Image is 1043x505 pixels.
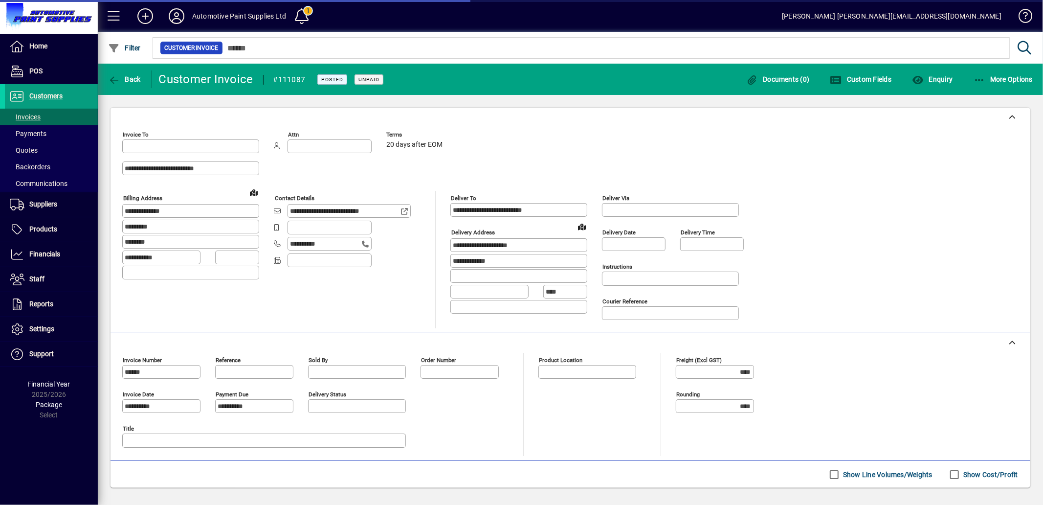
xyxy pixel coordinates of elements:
span: Back [108,75,141,83]
button: Filter [106,39,143,57]
span: Settings [29,325,54,333]
a: Communications [5,175,98,192]
mat-label: Delivery date [602,229,636,236]
a: Payments [5,125,98,142]
mat-label: Deliver via [602,195,629,202]
span: Reports [29,300,53,308]
a: Invoices [5,109,98,125]
a: POS [5,59,98,84]
span: Home [29,42,47,50]
span: Products [29,225,57,233]
mat-label: Rounding [676,391,700,398]
span: Financials [29,250,60,258]
mat-label: Freight (excl GST) [676,357,722,364]
a: Support [5,342,98,367]
mat-label: Invoice number [123,357,162,364]
label: Show Cost/Profit [961,470,1018,480]
a: Products [5,217,98,242]
a: Backorders [5,159,98,175]
span: Staff [29,275,44,283]
mat-label: Invoice date [123,391,154,398]
button: Add [130,7,161,25]
mat-label: Deliver To [451,195,476,202]
span: Support [29,350,54,358]
mat-label: Payment due [216,391,248,398]
span: Invoices [10,113,41,121]
span: POS [29,67,43,75]
mat-label: Instructions [602,263,632,270]
a: Knowledge Base [1011,2,1031,34]
a: Suppliers [5,192,98,217]
button: Documents (0) [744,70,812,88]
a: Financials [5,242,98,267]
a: Home [5,34,98,59]
button: More Options [971,70,1036,88]
span: Documents (0) [746,75,810,83]
label: Show Line Volumes/Weights [841,470,932,480]
span: Customer Invoice [164,43,219,53]
div: [PERSON_NAME] [PERSON_NAME][EMAIL_ADDRESS][DOMAIN_NAME] [782,8,1001,24]
span: Quotes [10,146,38,154]
span: Customers [29,92,63,100]
span: Financial Year [28,380,70,388]
span: Payments [10,130,46,138]
span: Filter [108,44,141,52]
a: Settings [5,317,98,342]
span: Enquiry [912,75,953,83]
span: 20 days after EOM [386,141,443,149]
button: Profile [161,7,192,25]
span: More Options [974,75,1033,83]
span: Unpaid [358,76,379,83]
div: #111087 [273,72,306,88]
span: Custom Fields [830,75,892,83]
mat-label: Delivery status [309,391,346,398]
a: View on map [574,219,590,234]
a: View on map [246,184,262,200]
div: Automotive Paint Supplies Ltd [192,8,286,24]
app-page-header-button: Back [98,70,152,88]
span: Posted [321,76,343,83]
span: Backorders [10,163,50,171]
a: Quotes [5,142,98,159]
span: Package [36,401,62,409]
mat-label: Delivery time [681,229,715,236]
mat-label: Product location [539,357,582,364]
div: Customer Invoice [159,71,253,87]
mat-label: Sold by [309,357,328,364]
span: Communications [10,180,67,187]
a: Reports [5,292,98,317]
mat-label: Invoice To [123,131,149,138]
span: Terms [386,132,445,138]
mat-label: Reference [216,357,241,364]
mat-label: Title [123,425,134,432]
mat-label: Courier Reference [602,298,647,305]
span: Suppliers [29,200,57,208]
mat-label: Order number [421,357,456,364]
mat-label: Attn [288,131,299,138]
button: Enquiry [910,70,955,88]
a: Staff [5,267,98,292]
button: Back [106,70,143,88]
button: Custom Fields [828,70,894,88]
